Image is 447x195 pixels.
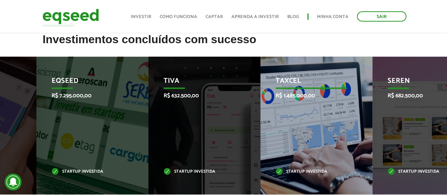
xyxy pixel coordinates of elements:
a: Investir [131,15,151,19]
p: Startup investida [164,170,235,174]
p: EqSeed [52,77,123,89]
a: Sair [357,11,406,22]
a: Captar [206,15,223,19]
p: R$ 1.485.000,00 [276,92,347,99]
a: Aprenda a investir [231,15,279,19]
a: Como funciona [160,15,197,19]
p: R$ 632.500,00 [164,92,235,99]
h2: Investimentos concluídos com sucesso [42,33,404,56]
a: Minha conta [317,15,348,19]
p: R$ 7.295.000,00 [52,92,123,99]
p: Tiva [164,77,235,89]
p: Taxcel [276,77,347,89]
p: Startup investida [52,170,123,174]
img: EqSeed [42,7,99,26]
p: Startup investida [276,170,347,174]
a: Blog [287,15,299,19]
